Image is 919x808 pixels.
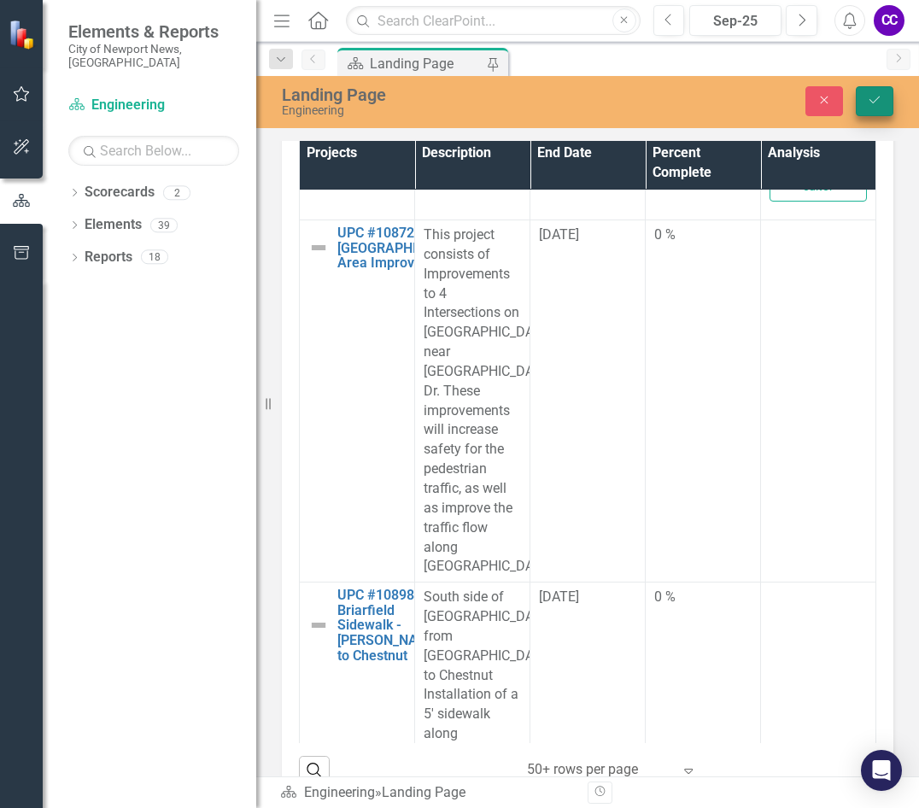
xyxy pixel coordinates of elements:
[308,237,329,258] img: Not Defined
[337,588,441,663] a: UPC #108980 Briarfield Sidewalk - [PERSON_NAME] to Chestnut
[282,85,609,104] div: Landing Page
[874,5,904,36] button: CC
[282,104,609,117] div: Engineering
[539,588,579,605] span: [DATE]
[85,215,142,235] a: Elements
[382,784,465,800] div: Landing Page
[654,588,752,607] div: 0 %
[539,226,579,243] span: [DATE]
[68,21,239,42] span: Elements & Reports
[141,250,168,265] div: 18
[689,5,781,36] button: Sep-25
[68,42,239,70] small: City of Newport News, [GEOGRAPHIC_DATA]
[370,53,483,74] div: Landing Page
[346,6,640,36] input: Search ClearPoint...
[654,225,752,245] div: 0 %
[308,615,329,635] img: Not Defined
[68,96,239,115] a: Engineering
[695,11,776,32] div: Sep-25
[85,183,155,202] a: Scorecards
[163,185,190,200] div: 2
[9,19,38,49] img: ClearPoint Strategy
[85,248,132,267] a: Reports
[280,783,575,803] div: »
[68,136,239,166] input: Search Below...
[861,750,902,791] div: Open Intercom Messenger
[304,784,375,800] a: Engineering
[4,4,90,250] p: Construction underway - on schedule [ NTP revised for [DATE]. Preconstruction meeting on [DATE]. ...
[150,218,178,232] div: 39
[337,225,469,271] a: UPC #108723 [GEOGRAPHIC_DATA] Area Improvements
[424,225,521,577] p: This project consists of Improvements to 4 Intersections on [GEOGRAPHIC_DATA] near [GEOGRAPHIC_DA...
